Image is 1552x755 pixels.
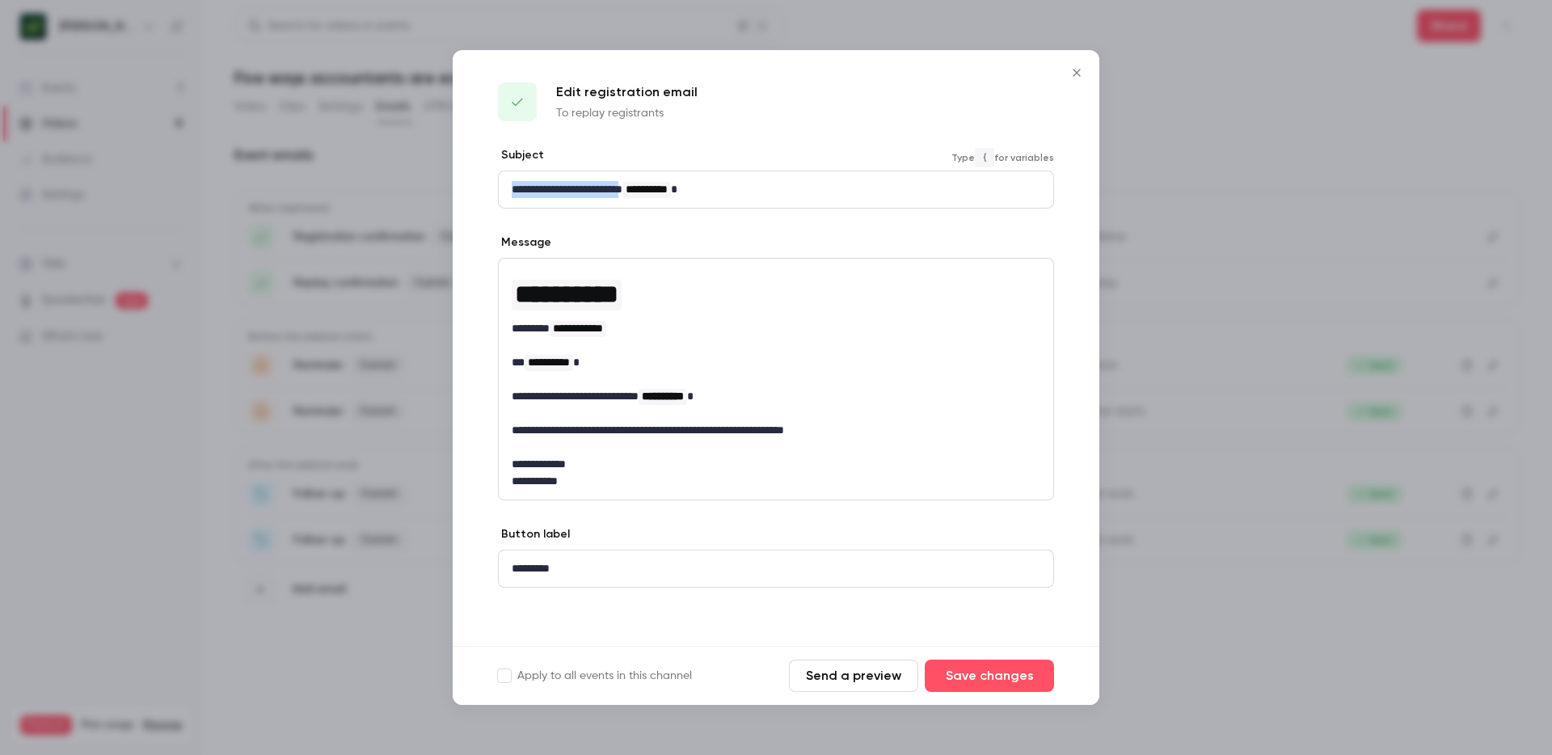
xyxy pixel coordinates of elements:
button: Close [1061,57,1093,89]
button: Send a preview [789,660,918,692]
div: editor [499,171,1053,208]
div: editor [499,550,1053,587]
button: Save changes [925,660,1054,692]
label: Subject [498,147,544,163]
label: Apply to all events in this channel [498,668,692,684]
label: Message [498,234,551,251]
p: To replay registrants [556,105,698,121]
code: { [975,148,994,167]
span: Type for variables [951,148,1054,167]
label: Button label [498,526,570,542]
p: Edit registration email [556,82,698,102]
div: editor [499,259,1053,500]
